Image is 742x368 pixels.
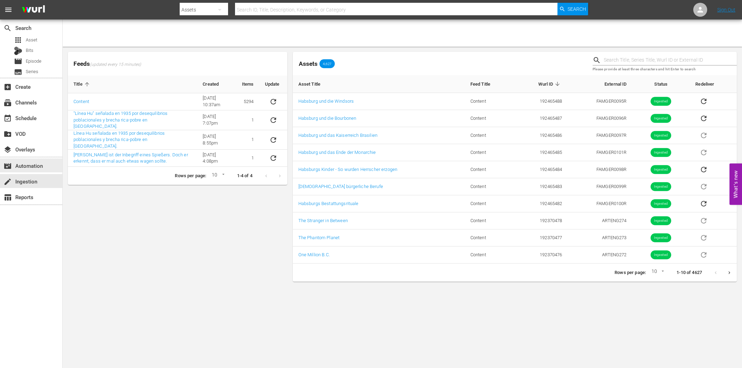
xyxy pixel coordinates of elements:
[14,36,22,44] span: Asset
[90,62,141,68] span: (updated every 15 minutes)
[298,81,330,87] span: Asset Title
[465,246,514,264] td: Content
[73,152,188,164] a: [PERSON_NAME] ist der Inbegriff eines Spießers. Doch er erkennt, dass er mal auch etwas wagen sol...
[568,144,632,161] td: FAMGER0101R
[538,81,562,87] span: Wurl ID
[651,116,671,121] span: Ingested
[513,161,568,178] td: 192465484
[320,62,335,66] span: 4,627
[14,68,22,76] span: Series
[695,183,712,189] span: Asset is in future lineups. Remove all episodes that contain this asset before redelivering
[632,75,690,93] th: Status
[465,93,514,110] td: Content
[236,150,259,167] td: 1
[568,195,632,212] td: FAMGER0100R
[568,246,632,264] td: ARTENG272
[651,201,671,206] span: Ingested
[695,218,712,223] span: Asset is in future lineups. Remove all episodes that contain this asset before redelivering
[298,201,359,206] a: Habsburgs Bestattungsrituale
[26,47,33,54] span: Bits
[3,83,12,91] span: Create
[651,235,671,241] span: Ingested
[298,252,330,257] a: One Million B.C.
[259,76,287,93] th: Update
[465,127,514,144] td: Content
[4,6,13,14] span: menu
[465,144,514,161] td: Content
[568,3,586,15] span: Search
[3,24,12,32] span: Search
[298,184,383,189] a: [DEMOGRAPHIC_DATA] bürgerliche Berufe
[3,146,12,154] span: Overlays
[73,111,167,129] a: "Línea Hu" señalada en 1935 por desequilibrios poblacionales y brecha rica-pobre en [GEOGRAPHIC_D...
[695,252,712,257] span: Asset is in future lineups. Remove all episodes that contain this asset before redelivering
[649,267,665,278] div: 10
[3,162,12,170] span: Automation
[3,99,12,107] span: Channels
[604,55,737,65] input: Search Title, Series Title, Wurl ID or External ID
[568,229,632,246] td: ARTENG273
[298,133,377,138] a: Habsburg und das Kaiserreich Brasilien
[236,130,259,150] td: 1
[14,47,22,55] div: Bits
[237,173,252,179] p: 1-4 of 4
[568,93,632,110] td: FAMGER0095R
[14,57,22,65] span: Episode
[26,58,41,65] span: Episode
[513,178,568,195] td: 192465483
[729,163,742,205] button: Open Feedback Widget
[197,150,236,167] td: [DATE] 4:08pm
[695,132,712,138] span: Asset is in future lineups. Remove all episodes that contain this asset before redelivering
[615,269,646,276] p: Rows per page:
[695,235,712,240] span: Asset is in future lineups. Remove all episodes that contain this asset before redelivering
[203,81,228,87] span: Created
[593,66,737,72] p: Please provide at least three characters and hit Enter to search
[568,212,632,229] td: ARTENG274
[298,167,397,172] a: Habsburgs Kinder - So wurden Herrscher erzogen
[17,2,50,18] img: ans4CAIJ8jUAAAAAAAAAAAAAAAAAAAAAAAAgQb4GAAAAAAAAAAAAAAAAAAAAAAAAJMjXAAAAAAAAAAAAAAAAAAAAAAAAgAT5G...
[209,171,226,181] div: 10
[3,130,12,138] span: VOD
[465,110,514,127] td: Content
[568,161,632,178] td: FAMGER0098R
[465,161,514,178] td: Content
[175,173,206,179] p: Rows per page:
[651,252,671,258] span: Ingested
[568,110,632,127] td: FAMGER0096R
[677,269,702,276] p: 1-10 of 4627
[513,93,568,110] td: 192465488
[3,178,12,186] span: Ingestion
[197,93,236,110] td: [DATE] 10:37am
[465,212,514,229] td: Content
[557,3,588,15] button: Search
[465,195,514,212] td: Content
[651,184,671,189] span: Ingested
[465,178,514,195] td: Content
[513,195,568,212] td: 192465482
[73,131,165,149] a: Línea Hu señalada en 1935 por desequilibrios poblacionales y brecha rica-pobre en [GEOGRAPHIC_DATA].
[236,93,259,110] td: 5294
[299,60,318,67] span: Assets
[298,150,376,155] a: Habsburg und das Ende der Monarchie
[26,68,38,75] span: Series
[568,75,632,93] th: External ID
[3,193,12,202] span: Reports
[651,150,671,155] span: Ingested
[717,7,735,13] a: Sign Out
[513,212,568,229] td: 192370478
[465,229,514,246] td: Content
[568,127,632,144] td: FAMGER0097R
[695,149,712,155] span: Asset is in future lineups. Remove all episodes that contain this asset before redelivering
[68,76,287,167] table: sticky table
[298,218,348,223] a: The Stranger in Between
[723,266,736,280] button: Next page
[298,99,354,104] a: Habsburg und die Windsors
[3,114,12,123] span: Schedule
[298,116,357,121] a: Habsburg und die Bourbonen
[73,81,92,87] span: Title
[236,76,259,93] th: Items
[298,235,340,240] a: The Phantom Planet
[73,99,89,104] a: Content
[690,75,737,93] th: Redeliver
[197,110,236,130] td: [DATE] 7:07pm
